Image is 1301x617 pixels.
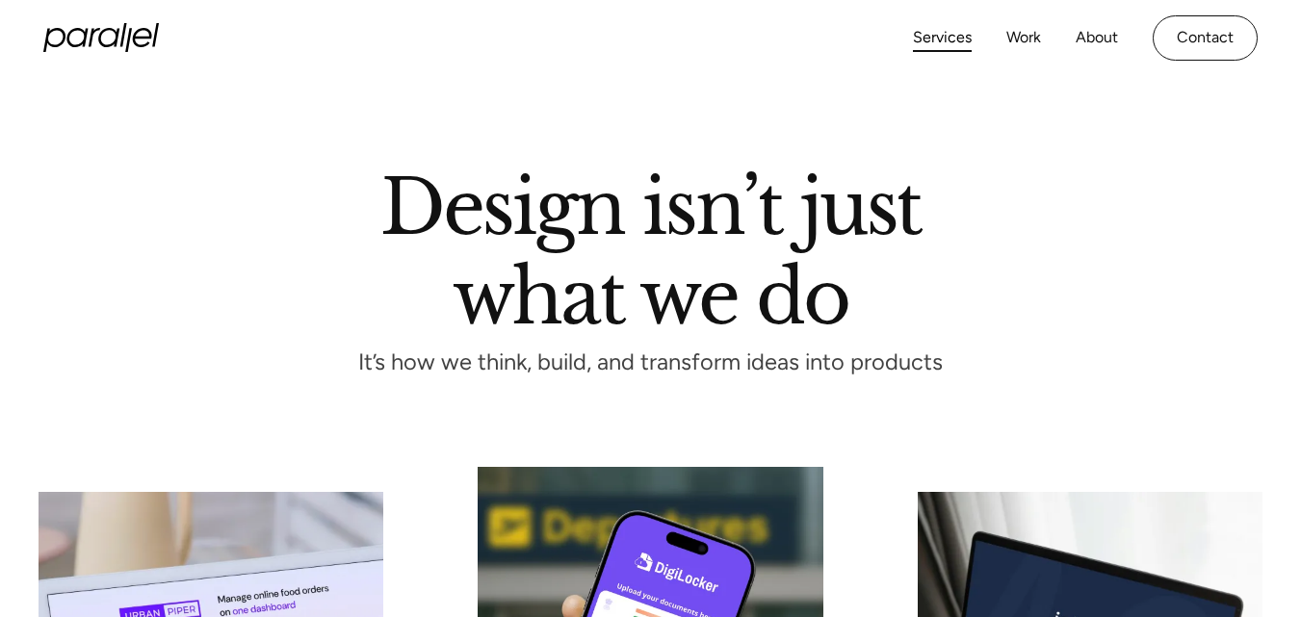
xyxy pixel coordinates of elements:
[1153,15,1258,61] a: Contact
[380,172,922,324] h1: Design isn’t just what we do
[913,24,972,52] a: Services
[321,354,981,371] p: It’s how we think, build, and transform ideas into products
[1076,24,1118,52] a: About
[1006,24,1041,52] a: Work
[43,23,159,52] a: home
